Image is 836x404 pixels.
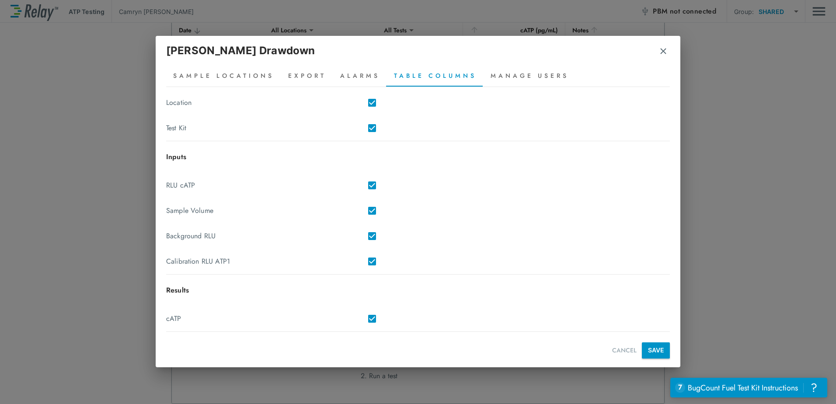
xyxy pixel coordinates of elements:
iframe: Resource center [670,378,827,397]
div: cATP [166,310,368,328]
button: SAVE [642,342,670,359]
button: CANCEL [609,342,640,359]
p: [PERSON_NAME] Drawdown [166,43,315,59]
button: Alarms [333,66,387,87]
div: RLU cATP [166,176,368,195]
img: Remove [659,47,668,56]
div: Location [166,94,368,112]
button: Manage Users [484,66,576,87]
p: Results [166,285,670,296]
div: Background RLU [166,227,368,245]
div: Test Kit [166,119,368,137]
div: Calibration RLU ATP1 [166,252,368,271]
button: Export [281,66,333,87]
p: Inputs [166,152,670,162]
div: Sample Volume [166,202,368,220]
button: Table Columns [387,66,484,87]
button: Sample Locations [166,66,281,87]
